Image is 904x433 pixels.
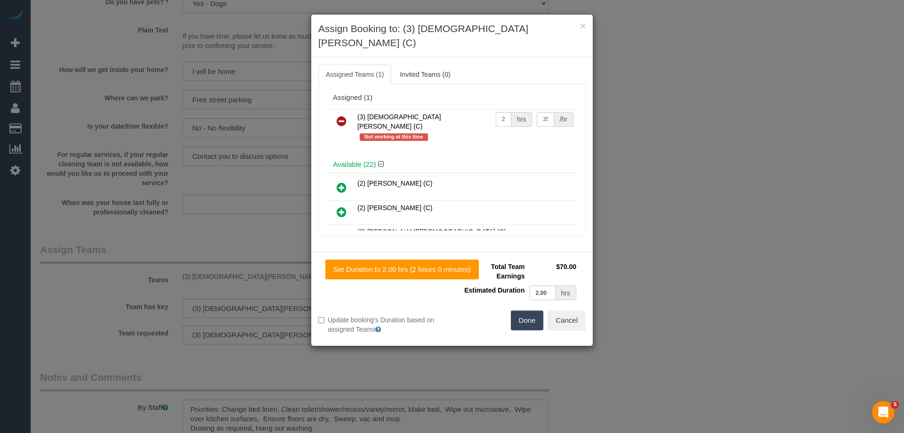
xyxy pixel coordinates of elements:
[333,94,571,102] div: Assigned (1)
[360,133,428,141] span: Not working at this time
[556,286,576,300] div: hrs
[357,228,506,236] span: (2) [PERSON_NAME][DEMOGRAPHIC_DATA] (C)
[459,260,527,283] td: Total Team Earnings
[580,21,586,31] button: ×
[872,401,895,424] iframe: Intercom live chat
[527,260,579,283] td: $70.00
[511,112,532,127] div: hrs
[511,310,544,330] button: Done
[554,112,573,127] div: /hr
[318,22,586,50] h3: Assign Booking to: (3) [DEMOGRAPHIC_DATA][PERSON_NAME] (C)
[392,65,458,84] a: Invited Teams (0)
[548,310,586,330] button: Cancel
[891,401,899,408] span: 5
[333,161,571,169] h4: Available (22)
[357,113,441,130] span: (3) [DEMOGRAPHIC_DATA][PERSON_NAME] (C)
[464,286,525,294] span: Estimated Duration
[318,317,324,323] input: Update booking's Duration based on assigned Teams
[318,315,445,334] label: Update booking's Duration based on assigned Teams
[357,180,432,187] span: (2) [PERSON_NAME] (C)
[357,204,432,212] span: (2) [PERSON_NAME] (C)
[325,260,479,279] button: Set Duration to 2.00 hrs (2 hours 0 minutes)
[318,65,391,84] a: Assigned Teams (1)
